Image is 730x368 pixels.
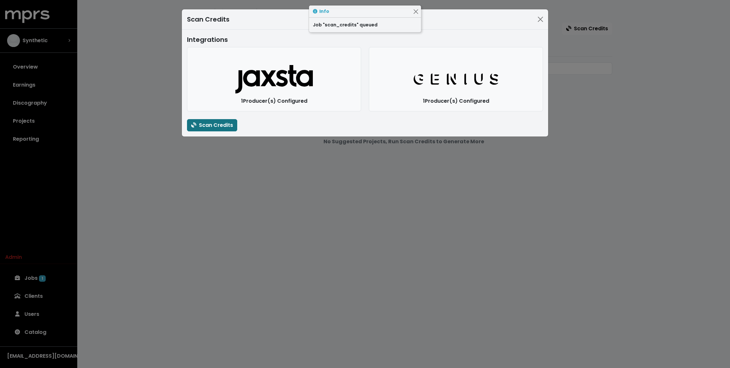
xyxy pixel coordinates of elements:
[319,8,329,14] strong: Info
[412,8,419,15] button: Close
[187,119,237,131] button: Scan Credits
[187,35,543,44] div: Integrations
[309,18,421,32] div: Job "scan_credits" queued
[535,14,546,24] button: Close
[191,121,233,129] span: Scan Credits
[187,14,229,24] div: Scan Credits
